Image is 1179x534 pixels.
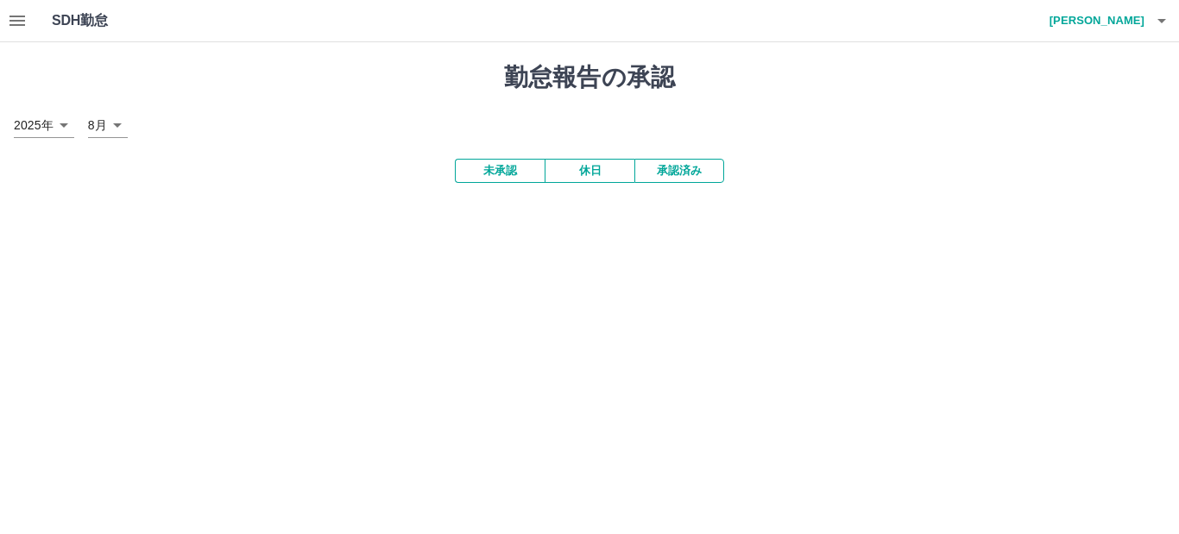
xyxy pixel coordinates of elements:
[14,113,74,138] div: 2025年
[14,63,1165,92] h1: 勤怠報告の承認
[634,159,724,183] button: 承認済み
[88,113,128,138] div: 8月
[545,159,634,183] button: 休日
[455,159,545,183] button: 未承認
